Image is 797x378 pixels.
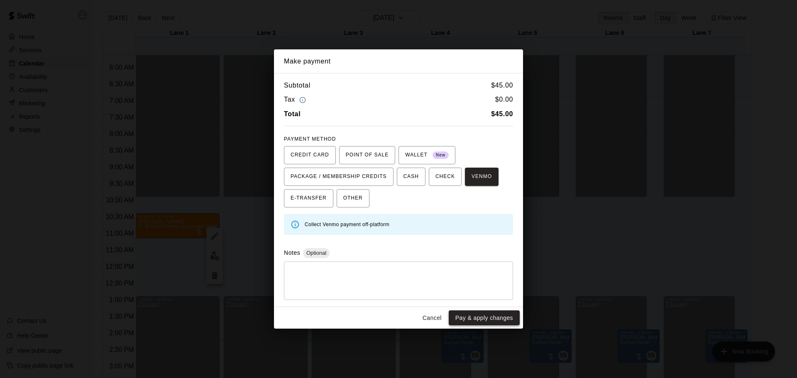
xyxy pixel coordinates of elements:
[491,80,513,91] h6: $ 45.00
[284,80,310,91] h6: Subtotal
[284,189,333,207] button: E-TRANSFER
[398,146,455,164] button: WALLET New
[337,189,369,207] button: OTHER
[284,249,300,256] label: Notes
[449,310,520,326] button: Pay & apply changes
[465,168,499,186] button: VENMO
[305,222,389,227] span: Collect Venmo payment off-platform
[397,168,425,186] button: CASH
[284,110,301,117] b: Total
[274,49,523,73] h2: Make payment
[405,149,449,162] span: WALLET
[435,170,455,183] span: CHECK
[291,192,327,205] span: E-TRANSFER
[495,94,513,105] h6: $ 0.00
[472,170,492,183] span: VENMO
[303,250,330,256] span: Optional
[284,94,308,105] h6: Tax
[284,168,394,186] button: PACKAGE / MEMBERSHIP CREDITS
[339,146,395,164] button: POINT OF SALE
[284,136,336,142] span: PAYMENT METHOD
[429,168,462,186] button: CHECK
[291,149,329,162] span: CREDIT CARD
[433,150,449,161] span: New
[403,170,419,183] span: CASH
[419,310,445,326] button: Cancel
[491,110,513,117] b: $ 45.00
[291,170,387,183] span: PACKAGE / MEMBERSHIP CREDITS
[346,149,389,162] span: POINT OF SALE
[284,146,336,164] button: CREDIT CARD
[343,192,363,205] span: OTHER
